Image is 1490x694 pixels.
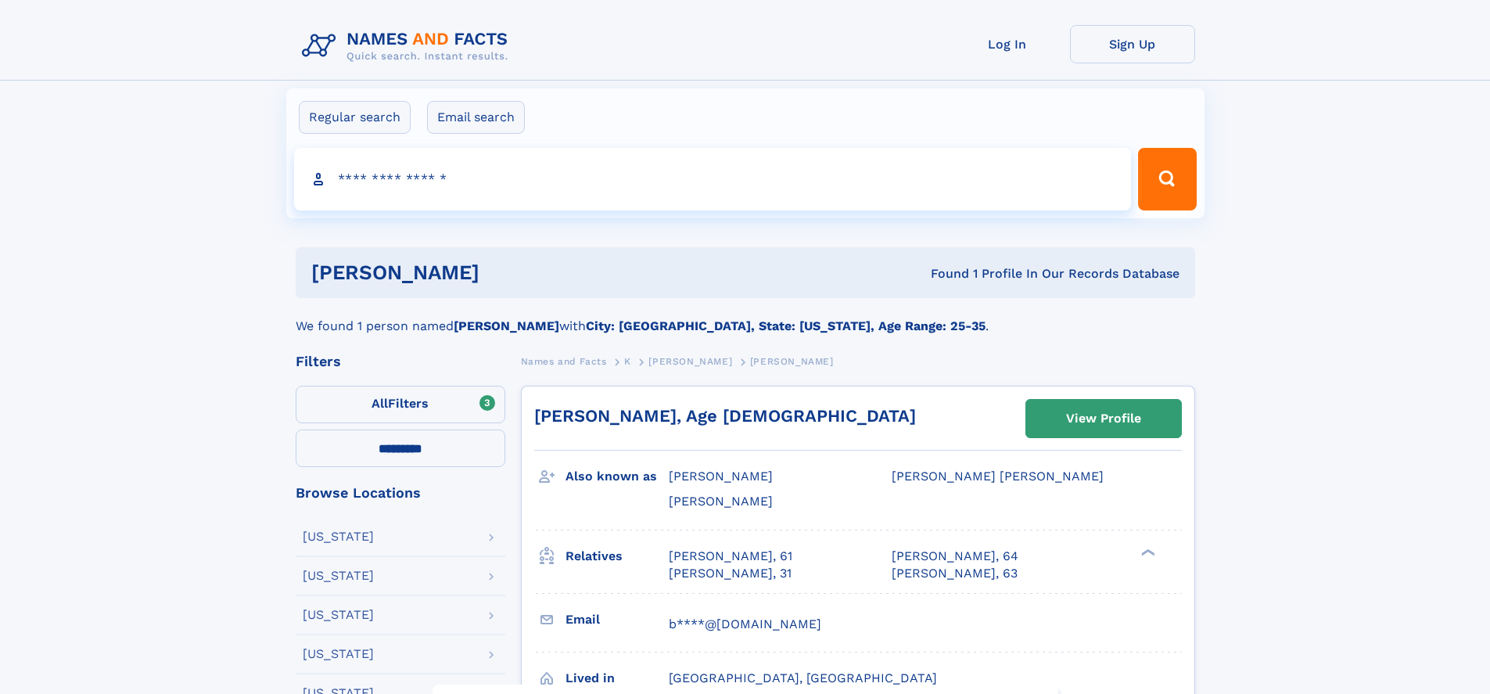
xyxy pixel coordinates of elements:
a: Sign Up [1070,25,1195,63]
label: Email search [427,101,525,134]
div: View Profile [1066,401,1141,437]
div: [US_STATE] [303,609,374,621]
button: Search Button [1138,148,1196,210]
div: [US_STATE] [303,530,374,543]
span: K [624,356,631,367]
a: [PERSON_NAME], 31 [669,565,792,582]
span: [GEOGRAPHIC_DATA], [GEOGRAPHIC_DATA] [669,671,937,685]
a: K [624,351,631,371]
a: [PERSON_NAME], 61 [669,548,792,565]
span: [PERSON_NAME] [669,469,773,484]
h3: Relatives [565,543,669,570]
div: ❯ [1137,547,1156,557]
div: Browse Locations [296,486,505,500]
b: City: [GEOGRAPHIC_DATA], State: [US_STATE], Age Range: 25-35 [586,318,986,333]
label: Filters [296,386,505,423]
img: Logo Names and Facts [296,25,521,67]
a: View Profile [1026,400,1181,437]
span: [PERSON_NAME] [750,356,834,367]
a: [PERSON_NAME] [648,351,732,371]
h3: Lived in [565,665,669,692]
div: Filters [296,354,505,369]
span: [PERSON_NAME] [PERSON_NAME] [892,469,1104,484]
span: All [372,396,388,411]
div: Found 1 Profile In Our Records Database [705,265,1179,282]
a: [PERSON_NAME], Age [DEMOGRAPHIC_DATA] [534,406,916,426]
div: We found 1 person named with . [296,298,1195,336]
a: Names and Facts [521,351,607,371]
div: [US_STATE] [303,648,374,660]
a: Log In [945,25,1070,63]
a: [PERSON_NAME], 64 [892,548,1018,565]
div: [US_STATE] [303,570,374,582]
b: [PERSON_NAME] [454,318,559,333]
span: [PERSON_NAME] [669,494,773,509]
input: search input [294,148,1132,210]
h3: Also known as [565,463,669,490]
label: Regular search [299,101,411,134]
a: [PERSON_NAME], 63 [892,565,1018,582]
h3: Email [565,606,669,633]
h1: [PERSON_NAME] [311,263,706,282]
span: [PERSON_NAME] [648,356,732,367]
